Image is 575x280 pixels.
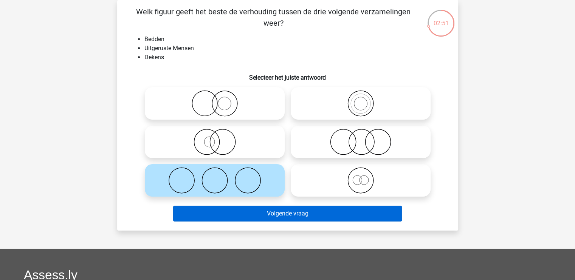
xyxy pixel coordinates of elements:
p: Welk figuur geeft het beste de verhouding tussen de drie volgende verzamelingen weer? [129,6,418,29]
li: Bedden [144,35,446,44]
li: Dekens [144,53,446,62]
div: 02:51 [427,9,455,28]
li: Uitgeruste Mensen [144,44,446,53]
button: Volgende vraag [173,206,402,222]
h6: Selecteer het juiste antwoord [129,68,446,81]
